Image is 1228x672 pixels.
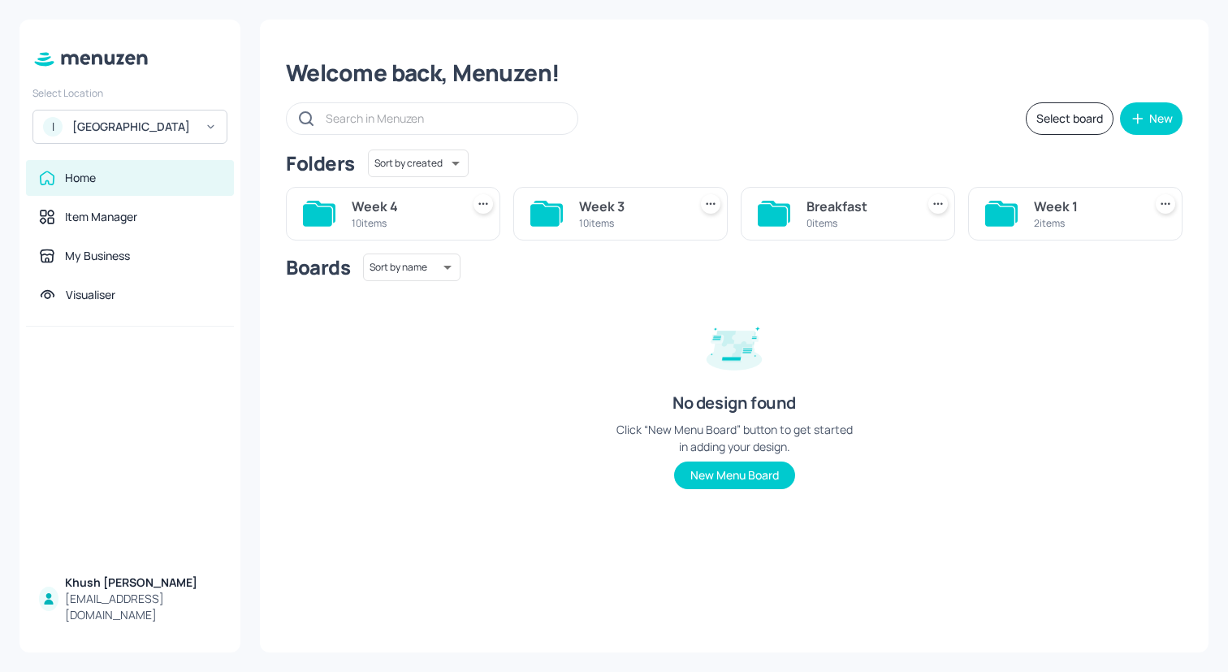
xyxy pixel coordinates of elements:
[368,147,469,180] div: Sort by created
[326,106,561,130] input: Search in Menuzen
[43,117,63,137] div: I
[1149,113,1173,124] div: New
[579,197,681,216] div: Week 3
[674,462,795,489] button: New Menu Board
[32,86,227,100] div: Select Location
[286,150,355,176] div: Folders
[352,216,454,230] div: 10 items
[1034,197,1136,216] div: Week 1
[612,421,856,455] div: Click “New Menu Board” button to get started in adding your design.
[1034,216,1136,230] div: 2 items
[72,119,195,135] div: [GEOGRAPHIC_DATA]
[694,304,775,385] img: design-empty
[806,197,909,216] div: Breakfast
[65,574,221,591] div: Khush [PERSON_NAME]
[65,209,137,225] div: Item Manager
[806,216,909,230] div: 0 items
[579,216,681,230] div: 10 items
[66,287,115,303] div: Visualiser
[65,170,96,186] div: Home
[363,251,460,284] div: Sort by name
[672,392,796,414] div: No design found
[286,59,1183,88] div: Welcome back, Menuzen!
[65,591,221,623] div: [EMAIL_ADDRESS][DOMAIN_NAME]
[1120,102,1183,135] button: New
[286,254,350,280] div: Boards
[1026,102,1113,135] button: Select board
[352,197,454,216] div: Week 4
[65,248,130,264] div: My Business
